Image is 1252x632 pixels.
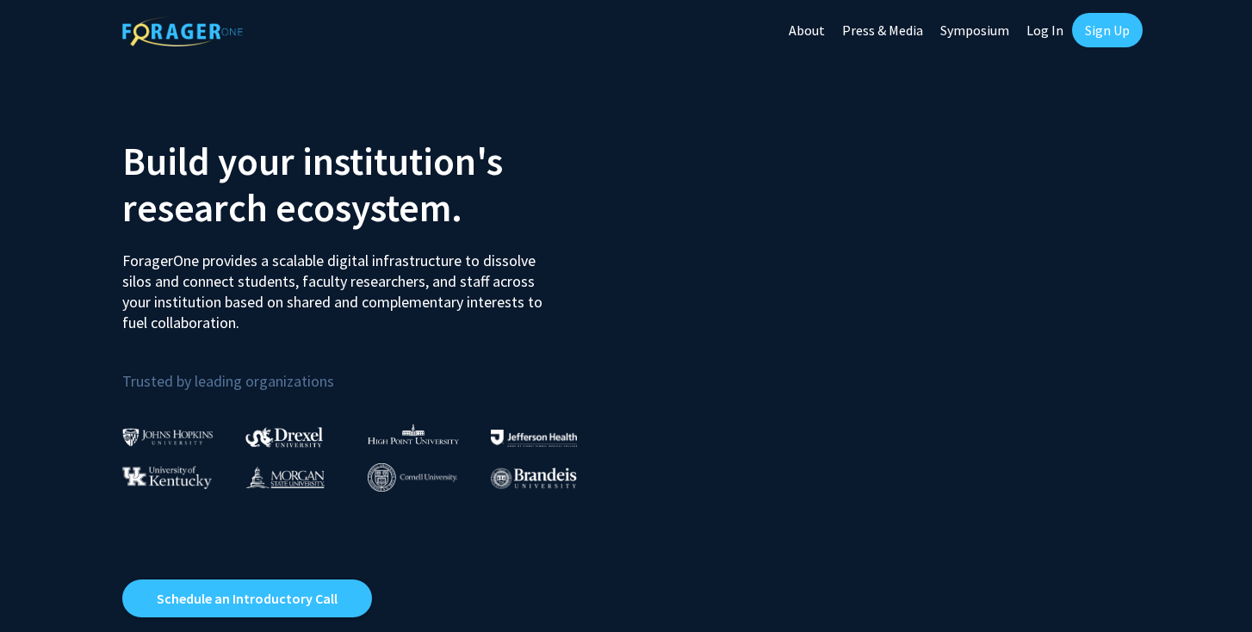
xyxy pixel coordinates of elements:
[122,138,613,231] h2: Build your institution's research ecosystem.
[368,463,457,492] img: Cornell University
[122,347,613,394] p: Trusted by leading organizations
[1072,13,1143,47] a: Sign Up
[368,424,459,444] img: High Point University
[491,468,577,489] img: Brandeis University
[245,466,325,488] img: Morgan State University
[491,430,577,446] img: Thomas Jefferson University
[122,579,372,617] a: Opens in a new tab
[122,16,243,46] img: ForagerOne Logo
[245,427,323,447] img: Drexel University
[122,428,214,446] img: Johns Hopkins University
[122,466,212,489] img: University of Kentucky
[122,238,555,333] p: ForagerOne provides a scalable digital infrastructure to dissolve silos and connect students, fac...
